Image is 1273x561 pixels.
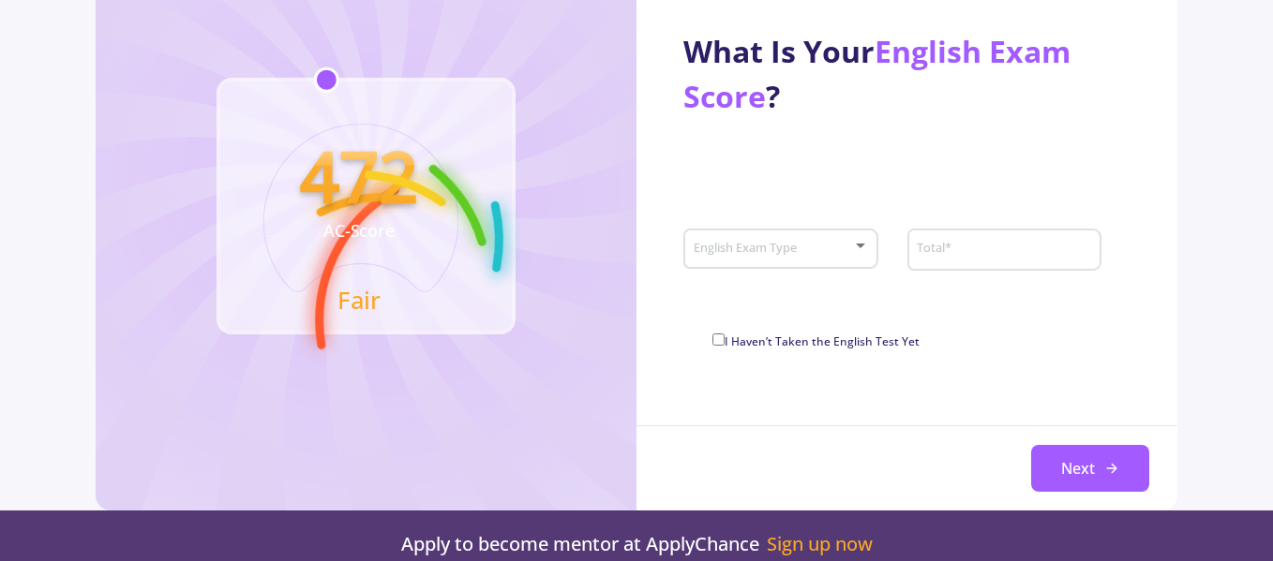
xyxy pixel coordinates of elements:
button: Next [1031,445,1149,492]
a: Sign up now [767,533,873,555]
span: I Haven’t Taken the English Test Yet [725,333,920,349]
div: What Is Your ? [683,29,1131,119]
text: 472 [300,128,418,223]
span: English Exam Score [683,31,1071,116]
input: I Haven’t Taken the English Test Yet [712,333,725,346]
text: AC-Score [322,220,395,243]
text: Fair [337,284,381,317]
